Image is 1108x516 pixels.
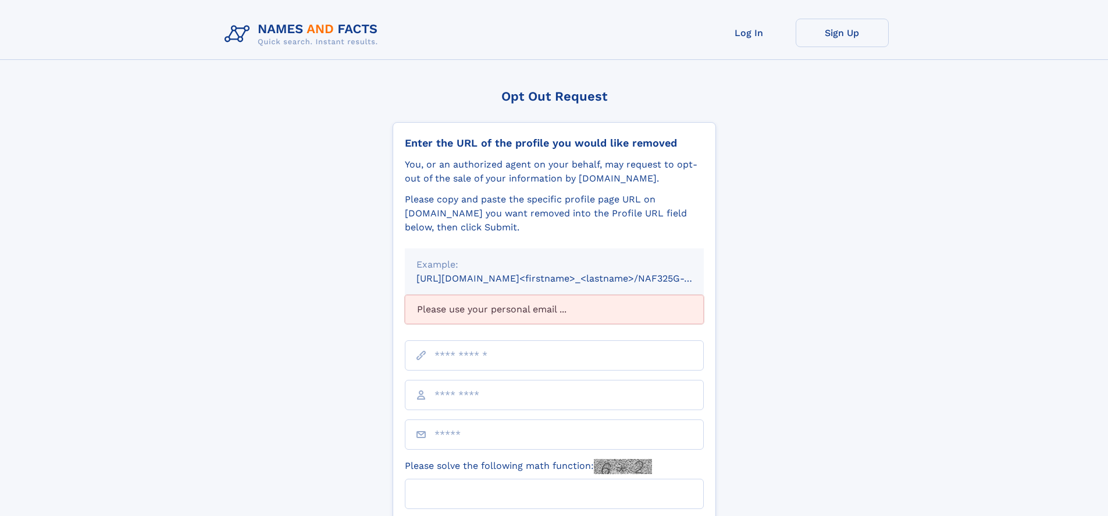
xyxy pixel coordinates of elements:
div: Please use your personal email ... [405,295,704,324]
small: [URL][DOMAIN_NAME]<firstname>_<lastname>/NAF325G-xxxxxxxx [416,273,726,284]
div: You, or an authorized agent on your behalf, may request to opt-out of the sale of your informatio... [405,158,704,186]
div: Please copy and paste the specific profile page URL on [DOMAIN_NAME] you want removed into the Pr... [405,193,704,234]
a: Log In [703,19,796,47]
div: Example: [416,258,692,272]
div: Enter the URL of the profile you would like removed [405,137,704,150]
label: Please solve the following math function: [405,459,652,474]
div: Opt Out Request [393,89,716,104]
img: Logo Names and Facts [220,19,387,50]
a: Sign Up [796,19,889,47]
